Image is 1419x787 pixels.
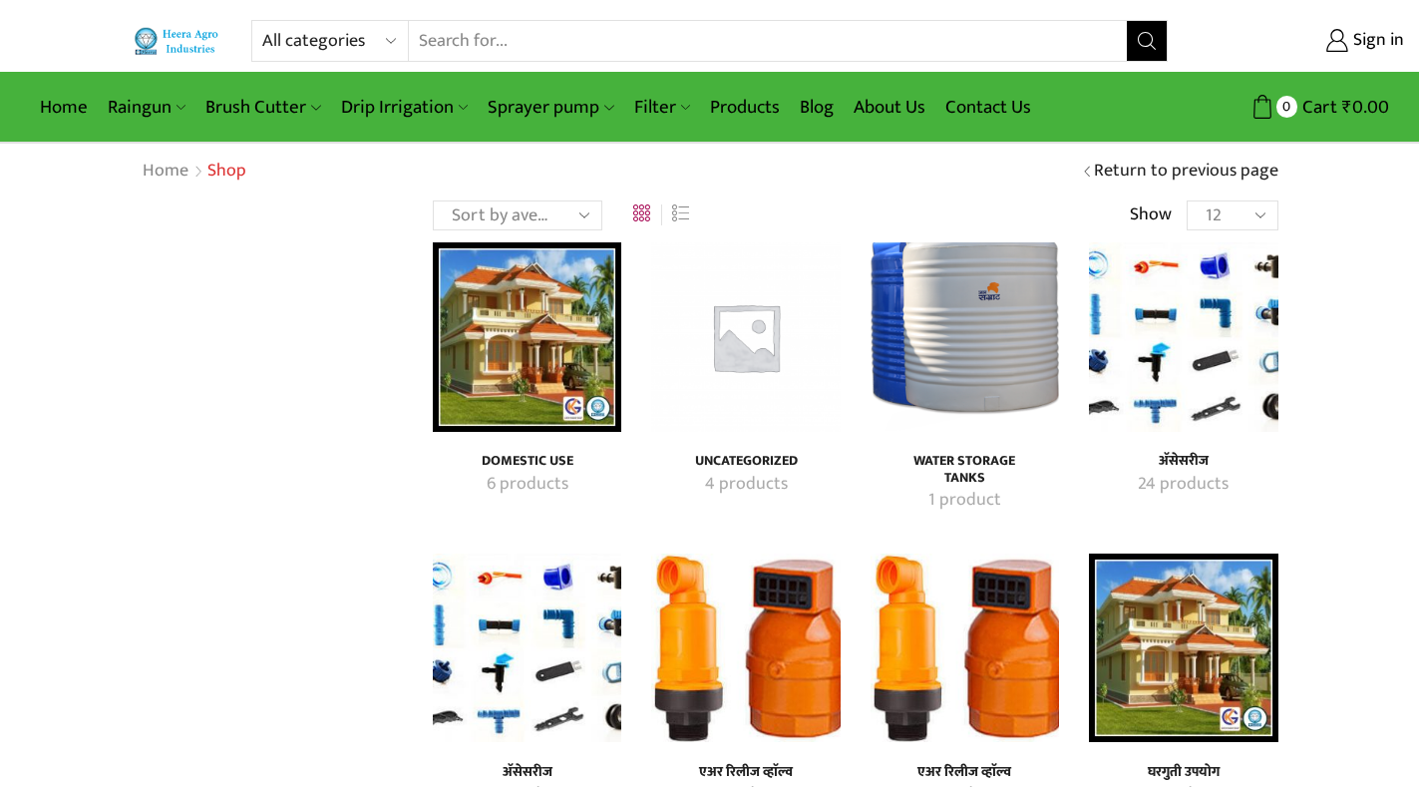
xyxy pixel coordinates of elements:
[487,472,568,498] mark: 6 products
[892,764,1037,781] a: Visit product category एअर रिलीज व्हाॅल्व
[1342,92,1389,123] bdi: 0.00
[892,453,1037,487] a: Visit product category Water Storage Tanks
[844,84,935,131] a: About Us
[651,554,840,742] img: एअर रिलीज व्हाॅल्व
[478,84,623,131] a: Sprayer pump
[651,242,840,431] img: Uncategorized
[455,764,599,781] h4: अ‍ॅसेसरीज
[455,453,599,470] h4: Domestic Use
[207,161,246,183] h1: Shop
[673,453,818,470] a: Visit product category Uncategorized
[98,84,195,131] a: Raingun
[673,472,818,498] a: Visit product category Uncategorized
[871,554,1059,742] img: एअर रिलीज व्हाॅल्व
[195,84,330,131] a: Brush Cutter
[1297,94,1337,121] span: Cart
[409,21,1126,61] input: Search for...
[433,200,602,230] select: Shop order
[455,453,599,470] a: Visit product category Domestic Use
[705,472,788,498] mark: 4 products
[700,84,790,131] a: Products
[1094,159,1278,185] a: Return to previous page
[1127,21,1167,61] button: Search button
[673,453,818,470] h4: Uncategorized
[651,554,840,742] a: Visit product category एअर रिलीज व्हाॅल्व
[892,453,1037,487] h4: Water Storage Tanks
[790,84,844,131] a: Blog
[142,159,189,185] a: Home
[433,242,621,431] img: Domestic Use
[1276,96,1297,117] span: 0
[871,554,1059,742] a: Visit product category एअर रिलीज व्हाॅल्व
[455,764,599,781] a: Visit product category अ‍ॅसेसरीज
[433,554,621,742] a: Visit product category अ‍ॅसेसरीज
[433,242,621,431] a: Visit product category Domestic Use
[673,764,818,781] h4: एअर रिलीज व्हाॅल्व
[892,764,1037,781] h4: एअर रिलीज व्हाॅल्व
[892,488,1037,514] a: Visit product category Water Storage Tanks
[935,84,1041,131] a: Contact Us
[624,84,700,131] a: Filter
[651,242,840,431] a: Visit product category Uncategorized
[928,488,1001,514] mark: 1 product
[142,159,246,185] nav: Breadcrumb
[673,764,818,781] a: Visit product category एअर रिलीज व्हाॅल्व
[1342,92,1352,123] span: ₹
[331,84,478,131] a: Drip Irrigation
[455,472,599,498] a: Visit product category Domestic Use
[30,84,98,131] a: Home
[1188,89,1389,126] a: 0 Cart ₹0.00
[871,242,1059,431] a: Visit product category Water Storage Tanks
[433,554,621,742] img: अ‍ॅसेसरीज
[1348,28,1404,54] span: Sign in
[871,242,1059,431] img: Water Storage Tanks
[1198,23,1404,59] a: Sign in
